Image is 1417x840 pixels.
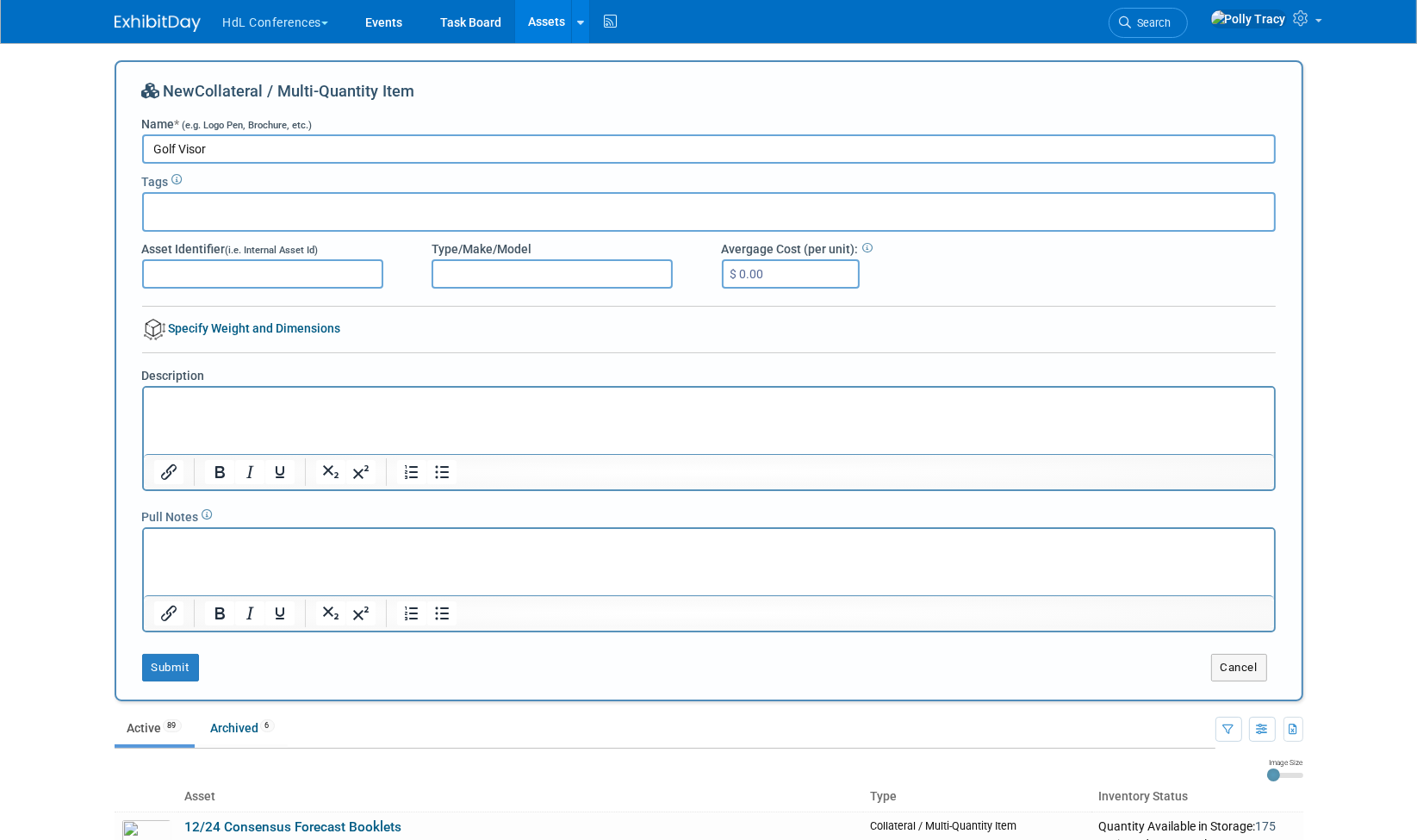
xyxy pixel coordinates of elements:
a: 12/24 Consensus Forecast Booklets [185,819,402,835]
button: Bullet list [427,601,457,625]
div: New [142,80,1276,115]
img: ExhibitDay [115,15,201,32]
button: Bold [205,460,234,484]
img: bvolume.png [144,319,165,340]
label: Description [142,367,205,384]
div: Tags [142,169,1276,190]
span: Search [1132,16,1172,29]
label: Type/Make/Model [432,240,531,258]
button: Underline [265,460,295,484]
button: Submit [142,654,199,681]
span: (e.g. Logo Pen, Brochure, etc.) [183,120,313,131]
span: 89 [163,719,182,732]
span: (i.e. Internal Asset Id) [226,245,319,256]
button: Italic [235,460,264,484]
button: Italic [235,601,264,625]
div: Pull Notes [142,504,1276,526]
iframe: Rich Text Area [144,529,1274,595]
button: Bold [205,601,234,625]
th: Asset [178,782,864,812]
button: Numbered list [397,460,426,484]
button: Insert/edit link [154,601,183,625]
button: Cancel [1211,654,1267,681]
a: Specify Weight and Dimensions [142,321,341,335]
th: Type [863,782,1091,812]
label: Name [142,115,313,133]
span: Collateral / Multi-Quantity Item [196,82,415,100]
button: Underline [265,601,295,625]
a: Archived6 [198,712,288,744]
button: Bullet list [427,460,457,484]
button: Superscript [346,601,376,625]
img: Polly Tracy [1210,9,1287,28]
a: Search [1109,8,1188,38]
button: Numbered list [397,601,426,625]
button: Subscript [316,601,345,625]
span: 6 [260,719,275,732]
div: Quantity Available in Storage: [1098,819,1296,835]
button: Insert/edit link [154,460,183,484]
button: Superscript [346,460,376,484]
iframe: Rich Text Area [144,388,1274,454]
label: Asset Identifier [142,240,319,258]
div: Image Size [1267,757,1303,768]
button: Subscript [316,460,345,484]
span: Avergage Cost (per unit): [722,242,859,256]
a: Active89 [115,712,195,744]
span: 175 [1255,819,1276,833]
